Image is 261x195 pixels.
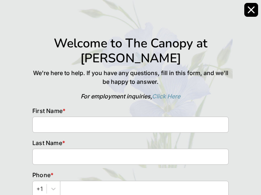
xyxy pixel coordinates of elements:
p: We're here to help. If you have any questions, fill in this form, and we'll be happy to answer. [32,69,229,86]
span: Phone [32,171,51,179]
a: Click Here [152,93,180,100]
span: First Name [32,107,63,114]
h1: Welcome to The Canopy at [PERSON_NAME] [32,36,229,66]
span: Last Name [32,139,62,147]
button: Close [244,3,258,17]
p: For employment inquiries, [32,92,229,101]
